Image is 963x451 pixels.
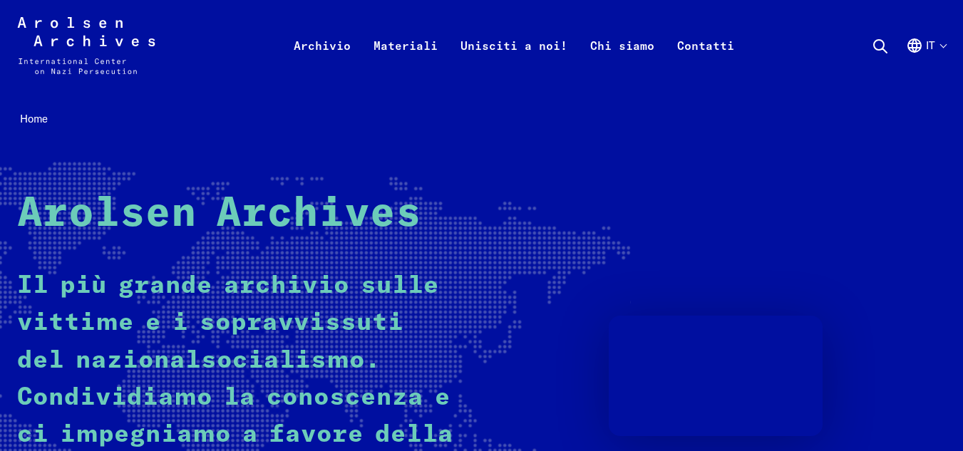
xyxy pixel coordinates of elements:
button: Italiano, selezione lingua [906,37,946,88]
nav: Breadcrumb [17,108,946,130]
a: Unisciti a noi! [449,34,579,91]
span: Home [20,112,48,125]
a: Materiali [362,34,449,91]
a: Contatti [666,34,746,91]
a: Chi siamo [579,34,666,91]
strong: Arolsen Archives [17,194,421,234]
a: Archivio [282,34,362,91]
nav: Primaria [282,17,746,74]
